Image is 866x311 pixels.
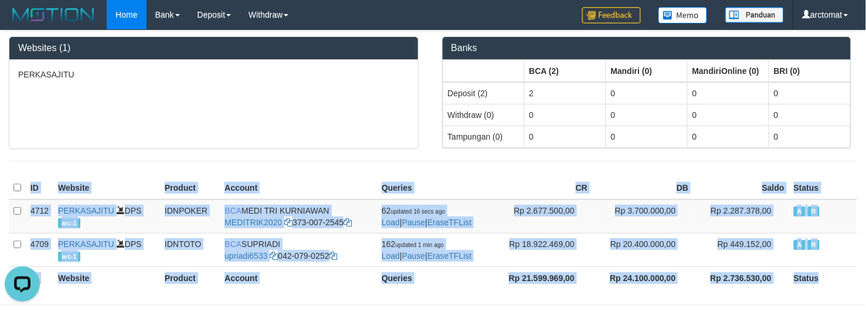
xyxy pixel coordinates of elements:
a: upriadi6533 [225,251,267,261]
a: PERKASAJITU [58,206,114,215]
td: Tampungan (0) [443,126,524,147]
th: Queries [377,266,491,289]
th: Status [789,177,857,200]
a: Pause [402,251,426,261]
td: Rp 2.287.378,00 [694,200,789,234]
span: arc-1 [58,218,80,228]
img: Feedback.jpg [582,7,641,23]
a: Copy upriadi6533 to clipboard [270,251,278,261]
td: 0 [524,104,606,126]
a: Load [382,251,400,261]
td: 2 [524,82,606,104]
td: Rp 3.700.000,00 [592,200,693,234]
th: Rp 24.100.000,00 [592,266,693,289]
th: Group: activate to sort column ascending [769,60,850,82]
span: Running [808,207,820,217]
td: DPS [53,233,160,266]
th: Saldo [694,177,789,200]
span: Active [794,207,806,217]
p: PERKASAJITU [18,69,409,80]
span: Running [808,240,820,250]
td: MEDI TRI KURNIAWAN 373-007-2545 [220,200,377,234]
td: 0 [687,126,769,147]
span: BCA [225,206,242,215]
a: Pause [402,218,426,227]
span: 62 [382,206,445,215]
th: Account [220,177,377,200]
button: Open LiveChat chat widget [5,5,40,40]
img: MOTION_logo.png [9,6,98,23]
td: Rp 20.400.000,00 [592,233,693,266]
th: Product [160,177,220,200]
th: Group: activate to sort column ascending [443,60,524,82]
th: Queries [377,177,491,200]
th: Rp 2.736.530,00 [694,266,789,289]
a: EraseTFList [427,218,471,227]
img: Button%20Memo.svg [658,7,708,23]
th: ID [26,177,53,200]
td: 4709 [26,233,53,266]
td: 0 [524,126,606,147]
td: Rp 2.677.500,00 [491,200,592,234]
th: Status [789,266,857,289]
td: DPS [53,200,160,234]
a: Copy MEDITRIK2020 to clipboard [284,218,293,227]
span: arc-1 [58,252,80,262]
td: 4712 [26,200,53,234]
td: 0 [769,82,850,104]
td: Rp 18.922.469,00 [491,233,592,266]
td: 0 [769,104,850,126]
span: Active [794,240,806,250]
td: 0 [606,104,687,126]
span: updated 1 min ago [395,242,444,248]
td: SUPRIADI 042-079-0252 [220,233,377,266]
td: IDNPOKER [160,200,220,234]
th: Product [160,266,220,289]
td: Deposit (2) [443,82,524,104]
th: Group: activate to sort column ascending [524,60,606,82]
span: | | [382,206,472,227]
th: Account [220,266,377,289]
img: panduan.png [725,7,784,23]
h3: Banks [451,43,843,53]
td: IDNTOTO [160,233,220,266]
td: 0 [606,82,687,104]
td: Rp 449.152,00 [694,233,789,266]
th: Group: activate to sort column ascending [687,60,769,82]
td: 0 [687,82,769,104]
th: Rp 21.599.969,00 [491,266,592,289]
a: Copy 0420790252 to clipboard [330,251,338,261]
th: Group: activate to sort column ascending [606,60,687,82]
h3: Websites (1) [18,43,409,53]
a: Copy 3730072545 to clipboard [344,218,352,227]
td: 0 [606,126,687,147]
th: DB [592,177,693,200]
th: Website [53,266,160,289]
a: EraseTFList [427,251,471,261]
th: Website [53,177,160,200]
td: 0 [687,104,769,126]
span: 162 [382,239,444,249]
span: updated 16 secs ago [391,208,446,215]
td: Withdraw (0) [443,104,524,126]
a: Load [382,218,400,227]
td: 0 [769,126,850,147]
a: PERKASAJITU [58,239,114,249]
span: | | [382,239,472,261]
th: CR [491,177,592,200]
span: BCA [225,239,242,249]
a: MEDITRIK2020 [225,218,282,227]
